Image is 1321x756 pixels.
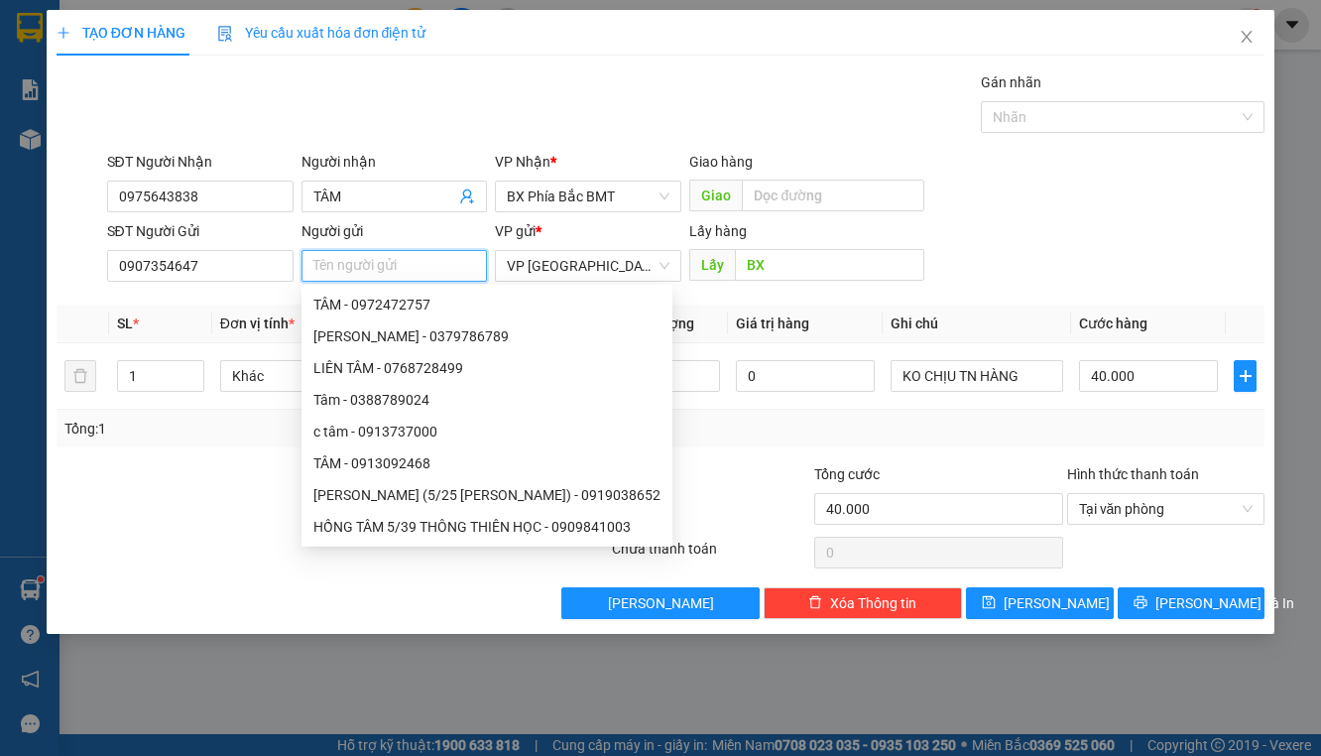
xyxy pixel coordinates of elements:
[1118,587,1265,619] button: printer[PERSON_NAME] và In
[57,25,185,41] span: TẠO ĐƠN HÀNG
[764,587,962,619] button: deleteXóa Thông tin
[495,220,681,242] div: VP gửi
[981,74,1041,90] label: Gán nhãn
[313,325,660,347] div: [PERSON_NAME] - 0379786789
[966,587,1114,619] button: save[PERSON_NAME]
[107,151,294,173] div: SĐT Người Nhận
[117,315,133,331] span: SL
[313,294,660,315] div: TÂM - 0972472757
[107,220,294,242] div: SĐT Người Gửi
[736,315,809,331] span: Giá trị hàng
[301,352,672,384] div: LIÊN TÂM - 0768728499
[689,249,735,281] span: Lấy
[1134,595,1147,611] span: printer
[301,151,488,173] div: Người nhận
[1155,592,1294,614] span: [PERSON_NAME] và In
[313,452,660,474] div: TÂM - 0913092468
[217,25,426,41] span: Yêu cầu xuất hóa đơn điện tử
[232,361,382,391] span: Khác
[301,289,672,320] div: TÂM - 0972472757
[301,220,488,242] div: Người gửi
[1219,10,1274,65] button: Close
[742,180,924,211] input: Dọc đường
[982,595,996,611] span: save
[301,320,672,352] div: TỐNG VĂN TÂM - 0379786789
[689,154,753,170] span: Giao hàng
[610,538,812,572] div: Chưa thanh toán
[1235,368,1256,384] span: plus
[608,592,714,614] span: [PERSON_NAME]
[64,360,96,392] button: delete
[561,587,760,619] button: [PERSON_NAME]
[1079,494,1254,524] span: Tại văn phòng
[301,479,672,511] div: LÊ VĂN TÂM (5/25 MAI HẮC ĐẾ) - 0919038652
[313,357,660,379] div: LIÊN TÂM - 0768728499
[1079,315,1147,331] span: Cước hàng
[313,421,660,442] div: c tâm - 0913737000
[735,249,924,281] input: Dọc đường
[459,189,475,204] span: user-add
[883,305,1072,343] th: Ghi chú
[313,389,660,411] div: Tâm - 0388789024
[313,516,660,538] div: HỒNG TÂM 5/39 THÔNG THIÊN HỌC - 0909841003
[495,154,550,170] span: VP Nhận
[301,384,672,416] div: Tâm - 0388789024
[1234,360,1257,392] button: plus
[64,418,512,440] div: Tổng: 1
[57,26,70,40] span: plus
[891,360,1064,392] input: Ghi Chú
[689,223,747,239] span: Lấy hàng
[301,447,672,479] div: TÂM - 0913092468
[507,182,669,211] span: BX Phía Bắc BMT
[1067,466,1199,482] label: Hình thức thanh toán
[301,511,672,543] div: HỒNG TÂM 5/39 THÔNG THIÊN HỌC - 0909841003
[689,180,742,211] span: Giao
[814,466,880,482] span: Tổng cước
[1239,29,1255,45] span: close
[1004,592,1110,614] span: [PERSON_NAME]
[313,484,660,506] div: [PERSON_NAME] (5/25 [PERSON_NAME]) - 0919038652
[217,26,233,42] img: icon
[808,595,822,611] span: delete
[507,251,669,281] span: VP Đà Lạt
[830,592,916,614] span: Xóa Thông tin
[301,416,672,447] div: c tâm - 0913737000
[220,315,295,331] span: Đơn vị tính
[736,360,875,392] input: 0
